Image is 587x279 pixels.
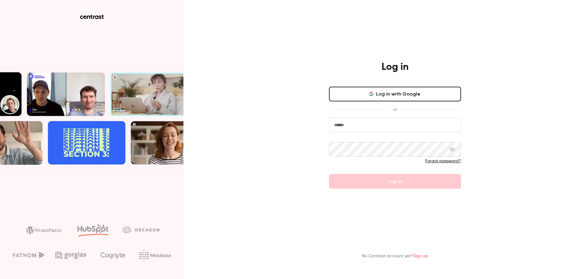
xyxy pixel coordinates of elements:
[413,254,428,258] a: Sign up
[425,159,461,163] a: Forgot password?
[362,253,428,259] p: No Contrast account yet?
[329,87,461,101] button: Log in with Google
[382,61,408,73] h4: Log in
[123,226,159,233] img: decagon
[390,106,400,113] span: or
